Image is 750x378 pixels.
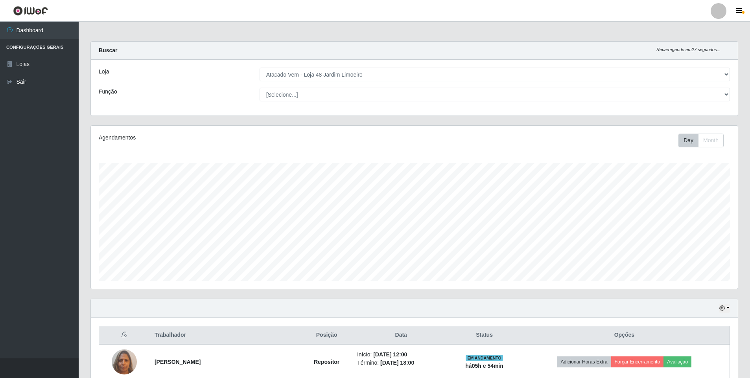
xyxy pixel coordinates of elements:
th: Opções [519,326,730,345]
button: Forçar Encerramento [611,356,664,367]
button: Month [698,134,724,147]
strong: [PERSON_NAME] [155,359,201,365]
span: EM ANDAMENTO [466,355,503,361]
img: CoreUI Logo [13,6,48,16]
time: [DATE] 18:00 [380,360,414,366]
strong: há 05 h e 54 min [465,363,503,369]
th: Status [450,326,519,345]
label: Loja [99,68,109,76]
strong: Repositor [314,359,339,365]
strong: Buscar [99,47,117,53]
th: Posição [301,326,352,345]
div: First group [678,134,724,147]
button: Avaliação [663,356,691,367]
button: Adicionar Horas Extra [557,356,611,367]
div: Agendamentos [99,134,355,142]
th: Data [352,326,450,345]
button: Day [678,134,698,147]
div: Toolbar with button groups [678,134,730,147]
li: Início: [357,350,445,359]
label: Função [99,88,117,96]
li: Término: [357,359,445,367]
time: [DATE] 12:00 [373,351,407,358]
i: Recarregando em 27 segundos... [656,47,721,52]
th: Trabalhador [150,326,301,345]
